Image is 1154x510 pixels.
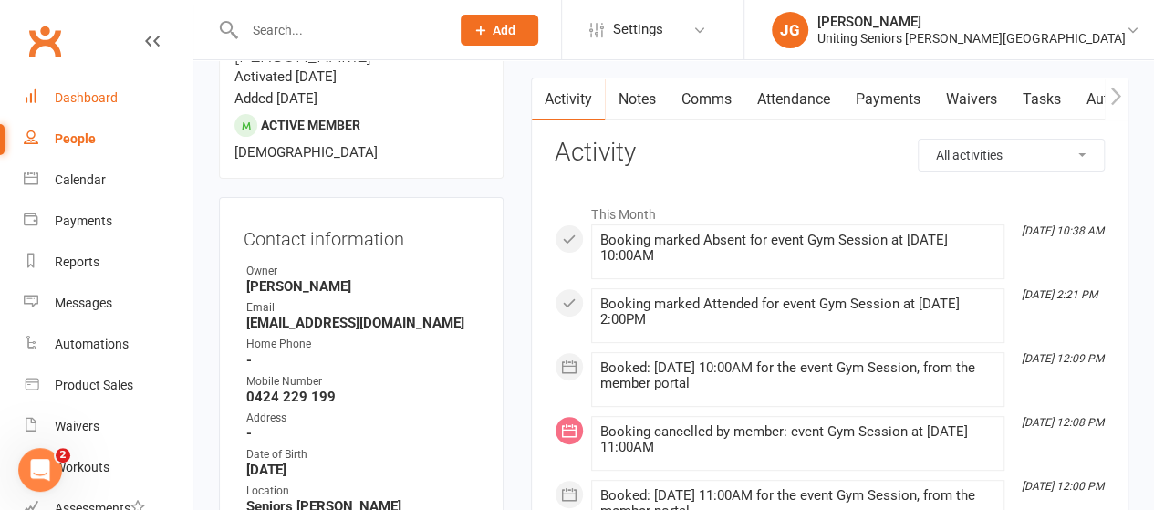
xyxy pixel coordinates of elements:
[1022,352,1104,365] i: [DATE] 12:09 PM
[24,78,192,119] a: Dashboard
[234,90,317,107] time: Added [DATE]
[599,424,996,455] div: Booking cancelled by member: event Gym Session at [DATE] 11:00AM
[246,389,479,405] strong: 0424 229 199
[24,160,192,201] a: Calendar
[1022,288,1097,301] i: [DATE] 2:21 PM
[22,18,68,64] a: Clubworx
[24,201,192,242] a: Payments
[932,78,1009,120] a: Waivers
[18,448,62,492] iframe: Intercom live chat
[234,144,378,161] span: [DEMOGRAPHIC_DATA]
[261,118,360,132] span: Active member
[842,78,932,120] a: Payments
[239,17,437,43] input: Search...
[605,78,668,120] a: Notes
[817,30,1126,47] div: Uniting Seniors [PERSON_NAME][GEOGRAPHIC_DATA]
[246,263,479,280] div: Owner
[246,315,479,331] strong: [EMAIL_ADDRESS][DOMAIN_NAME]
[246,483,479,500] div: Location
[246,373,479,390] div: Mobile Number
[55,213,112,228] div: Payments
[246,352,479,369] strong: -
[234,68,337,85] time: Activated [DATE]
[461,15,538,46] button: Add
[1022,416,1104,429] i: [DATE] 12:08 PM
[1022,480,1104,493] i: [DATE] 12:00 PM
[246,446,479,463] div: Date of Birth
[55,131,96,146] div: People
[817,14,1126,30] div: [PERSON_NAME]
[599,233,996,264] div: Booking marked Absent for event Gym Session at [DATE] 10:00AM
[555,139,1105,167] h3: Activity
[55,460,109,474] div: Workouts
[55,378,133,392] div: Product Sales
[55,419,99,433] div: Waivers
[55,296,112,310] div: Messages
[24,447,192,488] a: Workouts
[1009,78,1073,120] a: Tasks
[24,242,192,283] a: Reports
[246,336,479,353] div: Home Phone
[246,278,479,295] strong: [PERSON_NAME]
[244,222,479,249] h3: Contact information
[24,324,192,365] a: Automations
[599,297,996,328] div: Booking marked Attended for event Gym Session at [DATE] 2:00PM
[246,299,479,317] div: Email
[493,23,515,37] span: Add
[24,119,192,160] a: People
[246,425,479,442] strong: -
[55,90,118,105] div: Dashboard
[668,78,743,120] a: Comms
[56,448,70,463] span: 2
[555,195,1105,224] li: This Month
[743,78,842,120] a: Attendance
[24,406,192,447] a: Waivers
[1022,224,1104,237] i: [DATE] 10:38 AM
[55,172,106,187] div: Calendar
[772,12,808,48] div: JG
[532,78,605,120] a: Activity
[613,9,663,50] span: Settings
[246,462,479,478] strong: [DATE]
[55,337,129,351] div: Automations
[599,360,996,391] div: Booked: [DATE] 10:00AM for the event Gym Session, from the member portal
[246,410,479,427] div: Address
[55,255,99,269] div: Reports
[24,365,192,406] a: Product Sales
[24,283,192,324] a: Messages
